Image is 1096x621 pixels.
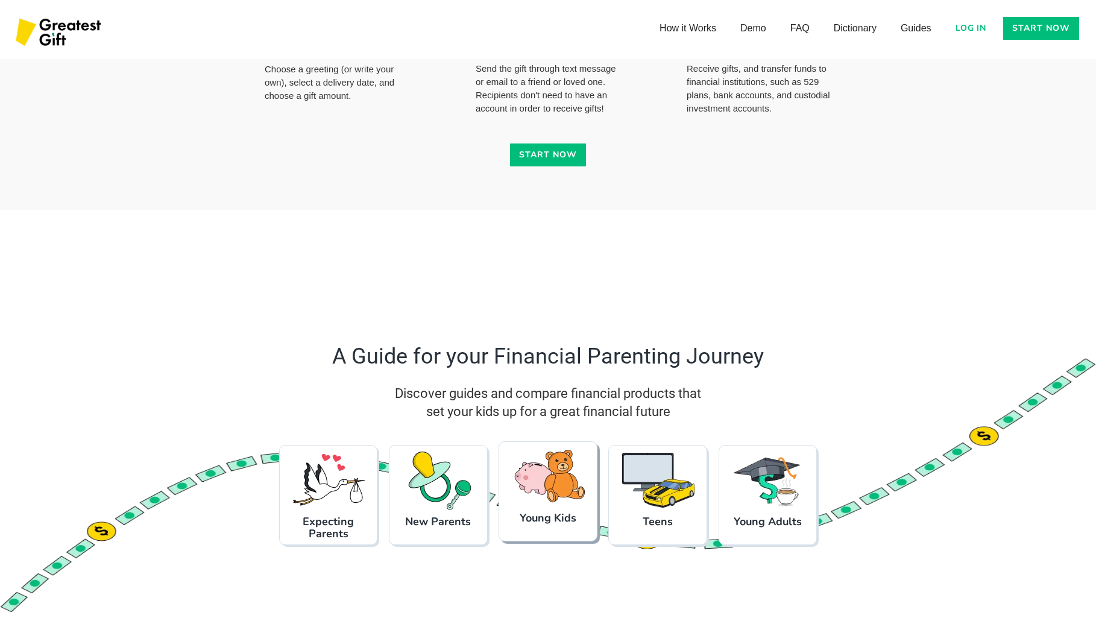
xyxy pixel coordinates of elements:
a: Young Kids [499,441,597,541]
a: Dictionary [822,16,889,40]
h3: Young Adults [724,515,811,528]
h3: Teens [614,515,701,528]
a: Start now [510,143,586,166]
a: Teens [608,445,707,545]
h3: Discover guides and compare financial products that set your kids up for a great financial future [265,385,831,421]
h3: New Parents [394,515,482,528]
a: Log in [948,17,994,40]
img: stork illustration - expecting parents [291,450,366,511]
img: young adults - dollar sign, college cap and coffee [730,450,805,511]
p: Choose a greeting (or write your own), select a delivery date, and choose a gift amount. [265,63,409,102]
h3: Young Kids [504,512,591,524]
a: home [12,12,107,54]
a: Demo [728,16,778,40]
a: FAQ [778,16,822,40]
img: new parents - pacifier and rattler [400,450,476,511]
h3: Expecting Parents [285,515,372,540]
a: Expecting Parents [279,445,377,545]
h2: A Guide for your Financial Parenting Journey [265,342,831,370]
img: Greatest Gift Logo [12,12,107,54]
p: Send the gift through text message or email to a friend or loved one. Recipients don't need to ha... [476,62,620,115]
img: teens - screen and car [620,450,696,511]
a: Young Adults [719,445,817,545]
a: New Parents [389,445,487,545]
a: Guides [889,16,943,40]
a: How it Works [647,16,728,40]
img: piggy bank and toy - young kids [511,447,586,507]
a: Start now [1003,17,1079,40]
p: Receive gifts, and transfer funds to financial institutions, such as 529 plans, bank accounts, an... [687,62,831,115]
